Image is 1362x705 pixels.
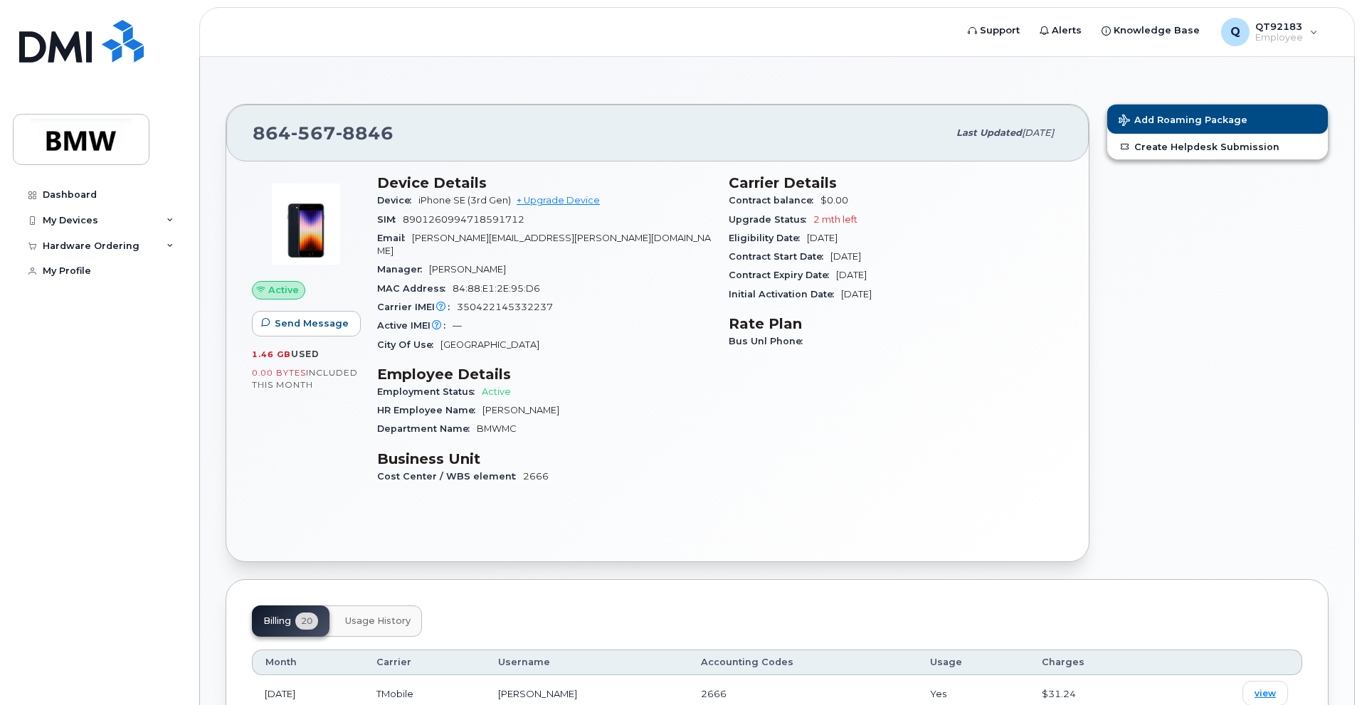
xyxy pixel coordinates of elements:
h3: Carrier Details [729,174,1063,191]
span: Department Name [377,423,477,434]
h3: Device Details [377,174,712,191]
span: [PERSON_NAME] [429,264,506,275]
img: image20231002-3703462-1angbar.jpeg [263,181,349,267]
span: Email [377,233,412,243]
th: Charges [1029,650,1161,675]
span: MAC Address [377,283,453,294]
span: [PERSON_NAME] [482,405,559,415]
span: Contract Expiry Date [729,270,836,280]
a: Create Helpdesk Submission [1107,134,1328,159]
th: Accounting Codes [688,650,917,675]
span: [DATE] [1022,127,1054,138]
a: + Upgrade Device [517,195,600,206]
span: view [1255,687,1276,700]
span: Add Roaming Package [1119,115,1247,128]
span: 2666 [701,688,727,699]
span: used [291,349,320,359]
span: iPhone SE (3rd Gen) [418,195,511,206]
span: [DATE] [830,251,861,262]
div: $31.24 [1042,687,1149,701]
span: Contract balance [729,195,820,206]
th: Month [252,650,364,675]
h3: Business Unit [377,450,712,467]
span: 864 [253,122,394,144]
span: Upgrade Status [729,214,813,225]
span: Active [482,386,511,397]
span: Active [268,283,299,297]
span: 2 mth left [813,214,857,225]
th: Usage [917,650,1029,675]
span: 1.46 GB [252,349,291,359]
span: SIM [377,214,403,225]
span: Bus Unl Phone [729,336,810,346]
span: Contract Start Date [729,251,830,262]
button: Send Message [252,311,361,336]
span: — [453,320,462,331]
span: 0.00 Bytes [252,368,306,378]
span: BMWMC [477,423,517,434]
span: [DATE] [841,289,872,300]
span: [DATE] [807,233,838,243]
span: Cost Center / WBS element [377,471,523,482]
span: 84:88:E1:2E:95:D6 [453,283,540,294]
th: Carrier [364,650,485,675]
span: Initial Activation Date [729,289,841,300]
span: [DATE] [836,270,867,280]
h3: Rate Plan [729,315,1063,332]
span: 8901260994718591712 [403,214,524,225]
span: [PERSON_NAME][EMAIL_ADDRESS][PERSON_NAME][DOMAIN_NAME] [377,233,711,256]
button: Add Roaming Package [1107,105,1328,134]
iframe: Messenger Launcher [1300,643,1351,694]
span: Last updated [956,127,1022,138]
span: Carrier IMEI [377,302,457,312]
span: Manager [377,264,429,275]
span: $0.00 [820,195,848,206]
span: Usage History [345,615,411,627]
span: Device [377,195,418,206]
span: 8846 [336,122,394,144]
span: City Of Use [377,339,440,350]
h3: Employee Details [377,366,712,383]
span: HR Employee Name [377,405,482,415]
span: [GEOGRAPHIC_DATA] [440,339,539,350]
span: 2666 [523,471,549,482]
span: Eligibility Date [729,233,807,243]
span: Active IMEI [377,320,453,331]
span: Employment Status [377,386,482,397]
span: Send Message [275,317,349,330]
span: 350422145332237 [457,302,553,312]
th: Username [485,650,688,675]
span: 567 [291,122,336,144]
